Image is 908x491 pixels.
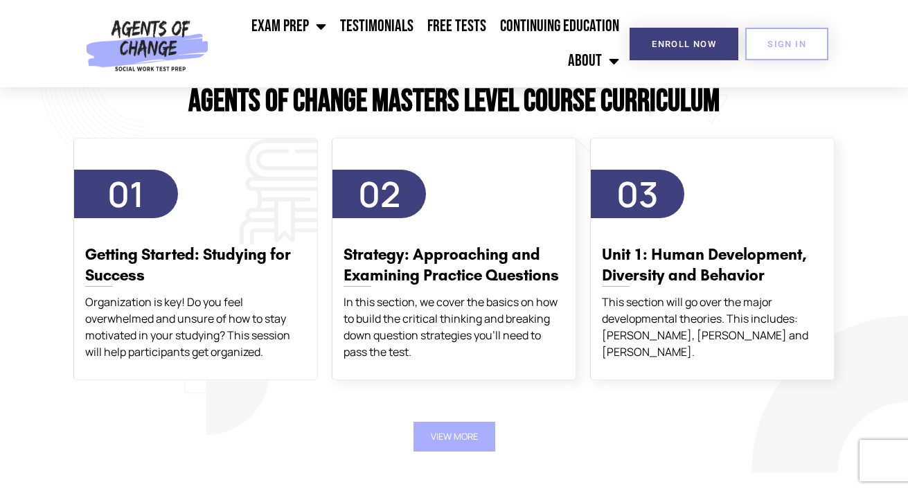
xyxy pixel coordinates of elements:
[420,9,493,44] a: Free Tests
[602,244,823,286] h3: Unit 1: Human Development, Diversity and Behavior
[602,294,823,360] div: This section will go over the major developmental theories. This includes: [PERSON_NAME], [PERSON...
[244,9,333,44] a: Exam Prep
[358,170,400,217] span: 02
[215,9,627,78] nav: Menu
[66,86,842,117] h2: Agents of Change Masters Level Course Curriculum
[344,294,564,360] div: In this section, we cover the basics on how to build the critical thinking and breaking down ques...
[107,170,144,217] span: 01
[561,44,626,78] a: About
[85,244,306,286] h3: Getting Started: Studying for Success
[652,39,716,48] span: Enroll Now
[413,422,495,452] button: View More
[493,9,626,44] a: Continuing Education
[630,28,738,60] a: Enroll Now
[745,28,828,60] a: SIGN IN
[767,39,806,48] span: SIGN IN
[616,170,659,217] span: 03
[333,9,420,44] a: Testimonials
[85,294,306,360] div: Organization is key! Do you feel overwhelmed and unsure of how to stay motivated in your studying...
[344,244,564,286] h3: Strategy: Approaching and Examining Practice Questions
